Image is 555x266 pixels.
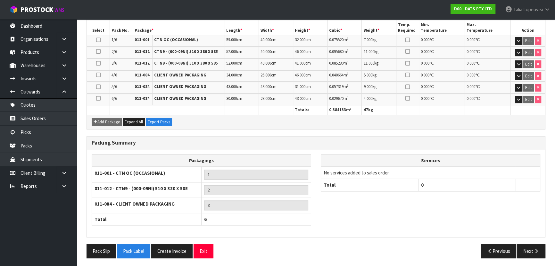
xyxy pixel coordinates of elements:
th: Total [321,179,418,191]
span: 23.000 [261,96,271,101]
sup: 3 [347,72,349,76]
th: Totals: [293,105,327,115]
span: 5/6 [112,84,117,89]
td: m [327,58,362,70]
th: Length [224,20,259,35]
td: cm [293,35,327,47]
span: 34.000 [226,72,236,78]
td: cm [224,70,259,82]
td: ℃ [465,94,511,105]
button: Previous [481,244,517,258]
th: Min. Temperature [419,20,465,35]
td: cm [259,58,293,70]
span: 0.000 [421,37,429,42]
td: ℃ [465,82,511,93]
button: Exit [194,244,213,258]
span: 0.057319 [329,84,344,89]
span: 0.000 [467,84,475,89]
sup: 3 [347,48,349,52]
small: WMS [54,7,64,13]
span: 7.000 [363,37,372,42]
strong: 011-001 [135,37,150,42]
span: 40.000 [261,60,271,66]
strong: CTN9 - (000-09NI) 510 X 380 X 585 [154,60,218,66]
strong: CLIENT OWNED PACKAGING [154,84,206,89]
button: Next [517,244,545,258]
td: m [327,94,362,105]
span: 2/6 [112,49,117,54]
span: 43.000 [295,96,305,101]
strong: 011-012 [135,60,150,66]
th: Packagings [92,154,311,167]
td: kg [362,47,396,58]
button: Edit [523,96,534,103]
strong: CLIENT OWNED PACKAGING [154,72,206,78]
th: Total [92,213,202,226]
td: cm [293,94,327,105]
td: cm [293,82,327,93]
span: 3/6 [112,60,117,66]
th: Pack No. [110,20,133,35]
button: Create Invoice [151,244,193,258]
strong: 011-012 [135,49,150,54]
span: 52.000 [226,49,236,54]
strong: 011-012 - CTN9 - (000-09NI) 510 X 380 X 585 [95,185,188,191]
td: m [327,35,362,47]
td: kg [362,82,396,93]
sup: 3 [347,95,349,99]
h3: Packing Summary [92,140,540,146]
span: 52.000 [226,60,236,66]
button: Pack Slip [87,244,116,258]
span: 0.029670 [329,96,344,101]
th: Width [259,20,293,35]
span: 0 [421,182,424,188]
span: 0.000 [421,96,429,101]
span: 40.000 [261,49,271,54]
td: cm [293,70,327,82]
td: cm [259,47,293,58]
span: 59.000 [226,37,236,42]
td: cm [224,47,259,58]
span: 0.000 [467,49,475,54]
td: ℃ [419,47,465,58]
th: Temp. Required [396,20,419,35]
td: kg [362,58,396,70]
td: cm [224,58,259,70]
sup: 3 [347,84,349,88]
button: Add Package [92,118,122,126]
td: ℃ [465,70,511,82]
span: 9.000 [363,84,372,89]
td: cm [259,70,293,82]
button: Edit [523,49,534,57]
span: 26.000 [261,72,271,78]
strong: 011-084 [135,84,150,89]
td: m [327,82,362,93]
span: 40.000 [261,37,271,42]
span: 0.075520 [329,37,344,42]
span: 43.000 [226,84,236,89]
span: 4.000 [363,96,372,101]
span: 0.000 [421,49,429,54]
td: ℃ [419,58,465,70]
th: Height [293,20,327,35]
td: ℃ [419,94,465,105]
th: Services [321,155,540,167]
span: Talia [513,6,522,13]
th: Select [87,20,110,35]
span: 47 [363,107,368,112]
td: cm [224,94,259,105]
span: 41.000 [295,60,305,66]
td: cm [293,58,327,70]
td: ℃ [465,47,511,58]
sup: 3 [347,60,349,64]
td: No services added to sales order. [321,167,540,179]
span: 0.000 [421,72,429,78]
span: 4/6 [112,72,117,78]
td: cm [259,82,293,93]
td: m [327,47,362,58]
span: 11.000 [363,49,374,54]
td: kg [362,70,396,82]
button: Export Packs [146,118,172,126]
strong: 011-001 - CTN OC (OCCASIONAL) [95,170,165,176]
span: 43.000 [261,84,271,89]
